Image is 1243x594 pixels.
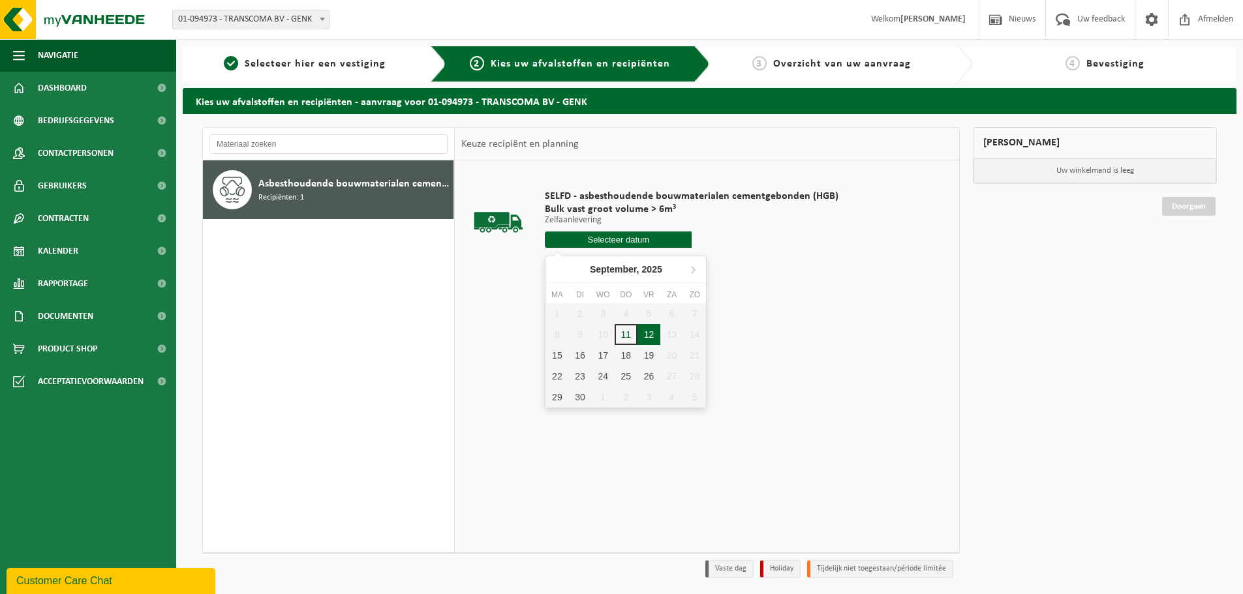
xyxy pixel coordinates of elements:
div: 1 [592,387,615,408]
span: Acceptatievoorwaarden [38,365,144,398]
span: 1 [224,56,238,70]
li: Tijdelijk niet toegestaan/période limitée [807,560,953,578]
div: 22 [545,366,568,387]
div: do [615,288,637,301]
div: 26 [637,366,660,387]
div: zo [683,288,706,301]
li: Holiday [760,560,801,578]
div: 3 [637,387,660,408]
div: [PERSON_NAME] [973,127,1217,158]
button: Asbesthoudende bouwmaterialen cementgebonden (hechtgebonden) Recipiënten: 1 [203,160,454,219]
span: Bulk vast groot volume > 6m³ [545,203,838,216]
a: Doorgaan [1162,197,1216,216]
span: Overzicht van uw aanvraag [773,59,911,69]
div: 11 [615,324,637,345]
div: 17 [592,345,615,366]
div: September, [585,259,668,280]
div: 2 [615,387,637,408]
div: 30 [568,387,591,408]
span: 4 [1066,56,1080,70]
div: 25 [615,366,637,387]
span: 2 [470,56,484,70]
div: 19 [637,345,660,366]
p: Uw winkelmand is leeg [974,158,1216,183]
span: Selecteer hier een vestiging [245,59,386,69]
p: Zelfaanlevering [545,216,838,225]
input: Selecteer datum [545,231,692,248]
li: Vaste dag [705,560,754,578]
div: Keuze recipiënt en planning [455,128,585,160]
a: 1Selecteer hier een vestiging [189,56,420,72]
div: za [660,288,683,301]
span: 3 [752,56,767,70]
span: Contactpersonen [38,137,114,170]
i: 2025 [642,265,662,274]
span: Dashboard [38,72,87,104]
span: Rapportage [38,267,88,300]
iframe: chat widget [7,565,218,594]
div: 24 [592,366,615,387]
span: Recipiënten: 1 [258,192,304,204]
span: Kalender [38,235,78,267]
div: 12 [637,324,660,345]
span: Asbesthoudende bouwmaterialen cementgebonden (hechtgebonden) [258,176,450,192]
div: di [568,288,591,301]
div: 18 [615,345,637,366]
div: ma [545,288,568,301]
span: Gebruikers [38,170,87,202]
span: Bevestiging [1086,59,1144,69]
div: vr [637,288,660,301]
div: 29 [545,387,568,408]
span: Kies uw afvalstoffen en recipiënten [491,59,670,69]
div: 15 [545,345,568,366]
div: 16 [568,345,591,366]
span: 01-094973 - TRANSCOMA BV - GENK [172,10,330,29]
span: Bedrijfsgegevens [38,104,114,137]
span: Navigatie [38,39,78,72]
strong: [PERSON_NAME] [900,14,966,24]
h2: Kies uw afvalstoffen en recipiënten - aanvraag voor 01-094973 - TRANSCOMA BV - GENK [183,88,1236,113]
input: Materiaal zoeken [209,134,448,154]
span: Product Shop [38,333,97,365]
span: SELFD - asbesthoudende bouwmaterialen cementgebonden (HGB) [545,190,838,203]
span: Contracten [38,202,89,235]
span: 01-094973 - TRANSCOMA BV - GENK [173,10,329,29]
div: 23 [568,366,591,387]
div: wo [592,288,615,301]
span: Documenten [38,300,93,333]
